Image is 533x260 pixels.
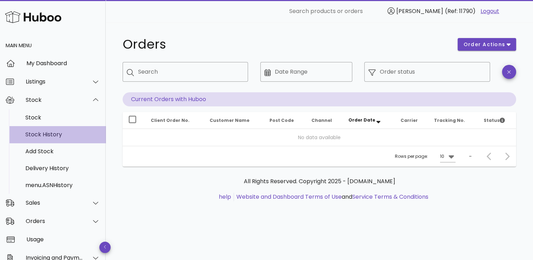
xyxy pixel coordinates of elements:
div: Delivery History [25,165,100,172]
div: 10 [440,153,444,160]
span: Tracking No. [434,117,465,123]
div: menu.ASNHistory [25,182,100,188]
div: Orders [26,218,83,224]
span: Client Order No. [151,117,190,123]
a: Website and Dashboard Terms of Use [236,193,342,201]
div: 10Rows per page: [440,151,455,162]
a: help [219,193,231,201]
th: Order Date: Sorted descending. Activate to remove sorting. [343,112,395,129]
th: Post Code [264,112,306,129]
div: Listings [26,78,83,85]
td: No data available [123,129,516,146]
div: Usage [26,236,100,243]
span: Order Date [348,117,375,123]
span: Carrier [401,117,418,123]
p: All Rights Reserved. Copyright 2025 - [DOMAIN_NAME] [128,177,510,186]
h1: Orders [123,38,449,51]
span: Post Code [269,117,294,123]
a: Service Terms & Conditions [352,193,428,201]
a: Logout [481,7,499,16]
div: Add Stock [25,148,100,155]
div: Stock [26,97,83,103]
th: Status [478,112,516,129]
div: My Dashboard [26,60,100,67]
span: (Ref: 11790) [445,7,476,15]
th: Client Order No. [145,112,204,129]
li: and [234,193,428,201]
span: order actions [463,41,506,48]
div: Sales [26,199,83,206]
p: Current Orders with Huboo [123,92,516,106]
th: Tracking No. [428,112,478,129]
span: [PERSON_NAME] [396,7,443,15]
div: Rows per page: [395,146,455,167]
span: Status [484,117,505,123]
span: Channel [311,117,331,123]
div: Stock History [25,131,100,138]
img: Huboo Logo [5,10,61,25]
th: Carrier [395,112,428,129]
span: Customer Name [210,117,249,123]
th: Customer Name [204,112,264,129]
div: Stock [25,114,100,121]
button: order actions [458,38,516,51]
div: – [469,153,472,160]
th: Channel [305,112,343,129]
